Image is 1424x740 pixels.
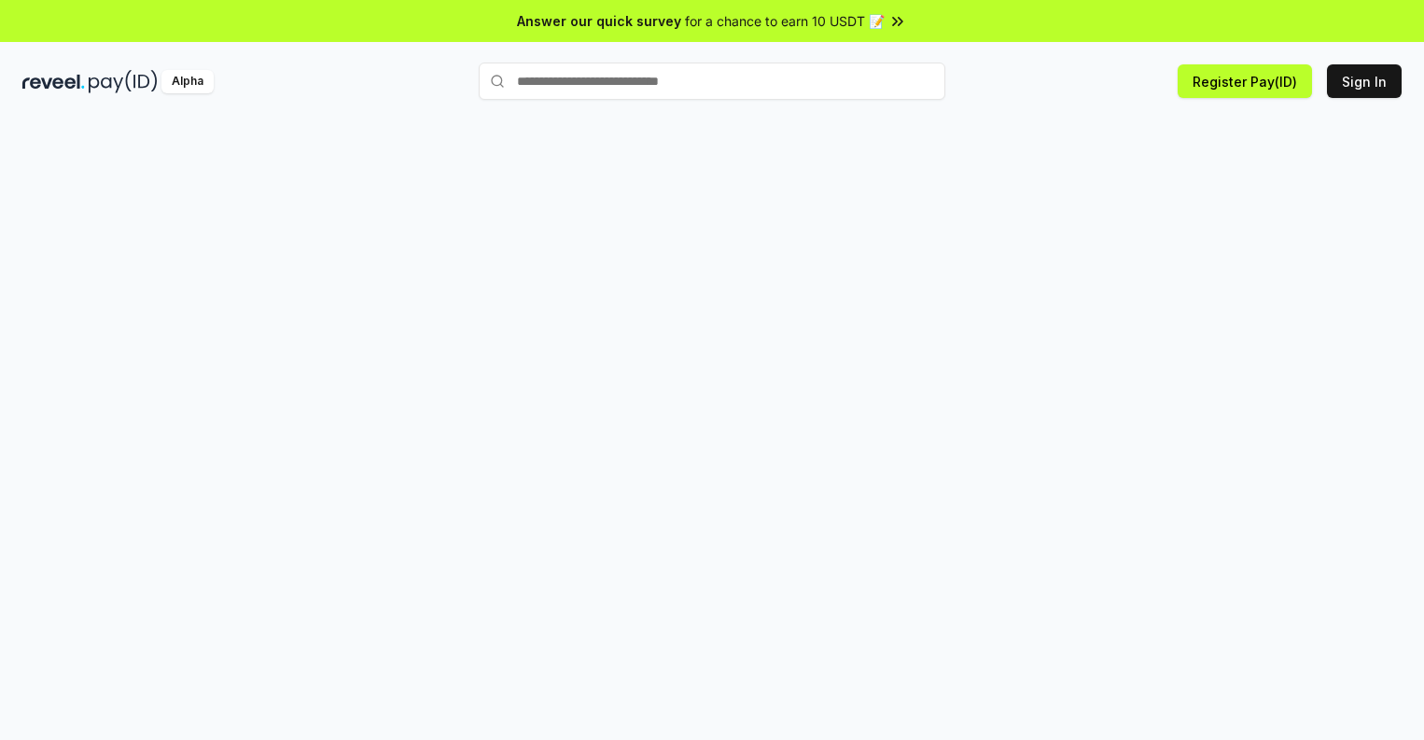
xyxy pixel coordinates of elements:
[517,11,681,31] span: Answer our quick survey
[1178,64,1312,98] button: Register Pay(ID)
[89,70,158,93] img: pay_id
[1327,64,1402,98] button: Sign In
[685,11,885,31] span: for a chance to earn 10 USDT 📝
[161,70,214,93] div: Alpha
[22,70,85,93] img: reveel_dark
